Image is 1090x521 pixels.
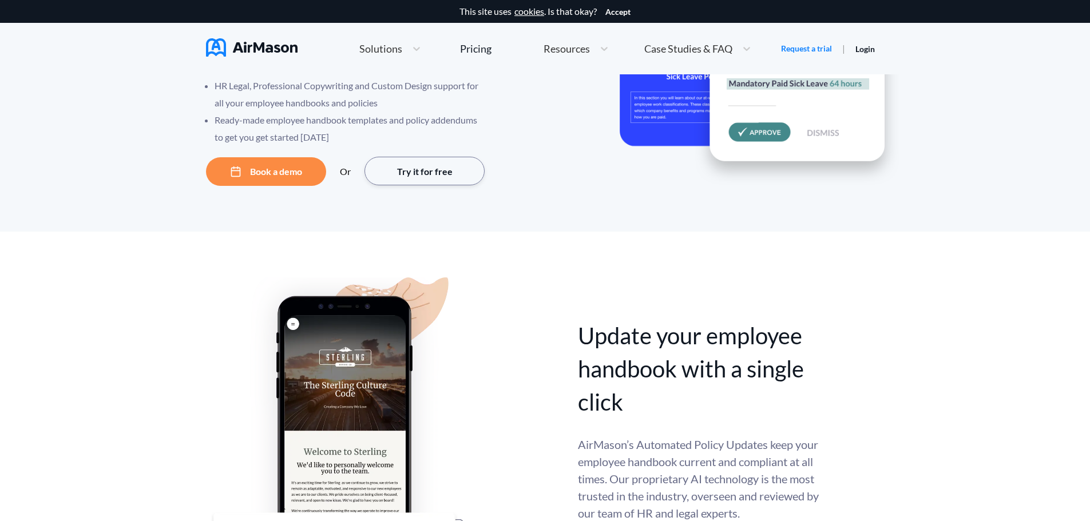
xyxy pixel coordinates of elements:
a: cookies [514,6,544,17]
div: Update your employee handbook with a single click [578,319,821,419]
li: HR Legal, Professional Copywriting and Custom Design support for all your employee handbooks and ... [215,77,486,112]
div: Or [340,166,351,177]
a: Pricing [460,38,492,59]
button: Try it for free [364,157,485,185]
a: Login [855,44,875,54]
div: Pricing [460,43,492,54]
li: Ready-made employee handbook templates and policy addendums to get you get started [DATE] [215,112,486,146]
button: Book a demo [206,157,326,186]
img: AirMason Logo [206,38,298,57]
span: Solutions [359,43,402,54]
span: Resources [544,43,590,54]
a: Request a trial [781,43,832,54]
span: | [842,43,845,54]
button: Accept cookies [605,7,631,17]
span: Case Studies & FAQ [644,43,732,54]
